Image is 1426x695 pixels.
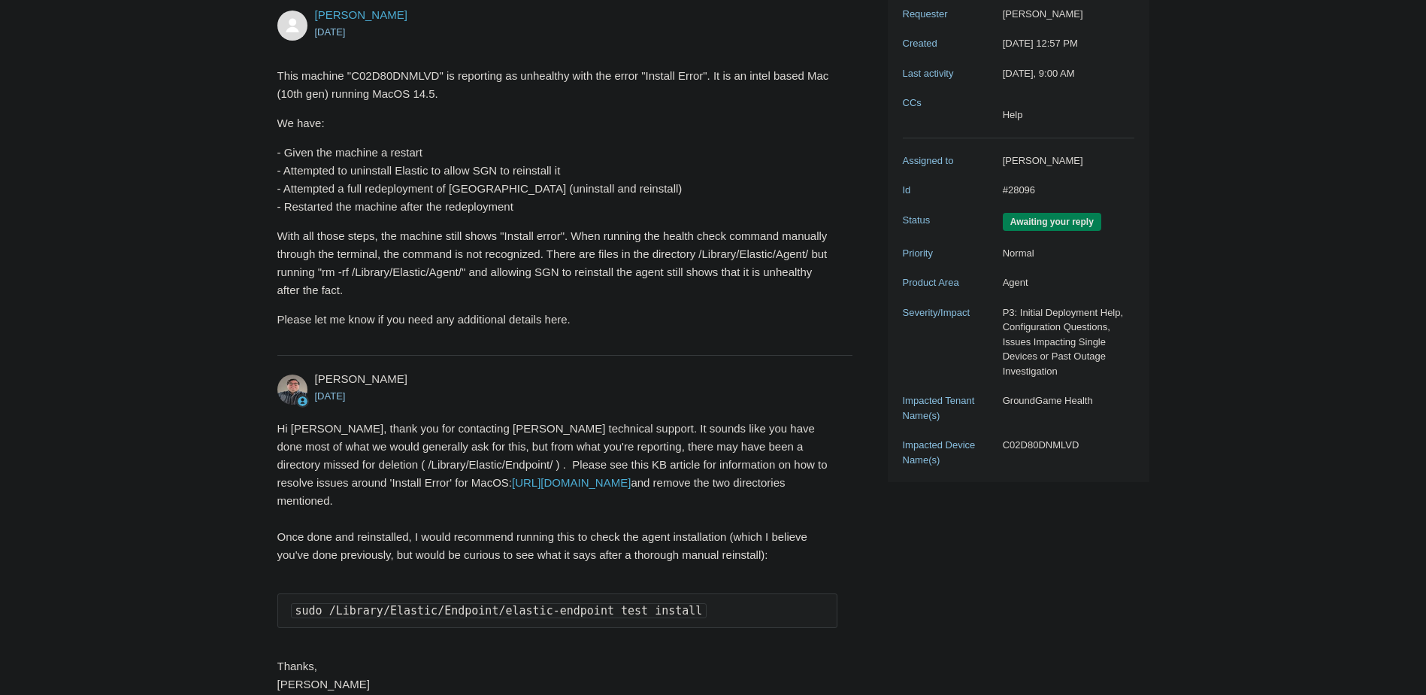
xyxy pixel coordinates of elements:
[277,227,838,299] p: With all those steps, the machine still shows "Install error". When running the health check comm...
[277,67,838,103] p: This machine "C02D80DNMLVD" is reporting as unhealthy with the error "Install Error". It is an in...
[903,96,995,111] dt: CCs
[315,390,346,402] time: 09/12/2025, 13:24
[903,66,995,81] dt: Last activity
[1003,213,1101,231] span: We are waiting for you to respond
[315,8,407,21] span: Tyler Silver
[315,8,407,21] a: [PERSON_NAME]
[995,7,1134,22] dd: [PERSON_NAME]
[995,153,1134,168] dd: [PERSON_NAME]
[903,36,995,51] dt: Created
[903,153,995,168] dt: Assigned to
[903,246,995,261] dt: Priority
[995,393,1134,408] dd: GroundGame Health
[1003,108,1023,123] li: Help
[903,275,995,290] dt: Product Area
[315,372,407,385] span: Matt Robinson
[903,213,995,228] dt: Status
[903,393,995,423] dt: Impacted Tenant Name(s)
[1003,68,1075,79] time: 09/18/2025, 09:00
[995,438,1134,453] dd: C02D80DNMLVD
[512,476,631,489] a: [URL][DOMAIN_NAME]
[1003,38,1078,49] time: 09/12/2025, 12:57
[903,438,995,467] dt: Impacted Device Name(s)
[903,7,995,22] dt: Requester
[277,311,838,329] p: Please let me know if you need any additional details here.
[291,603,707,618] code: sudo /Library/Elastic/Endpoint/elastic-endpoint test install
[315,26,346,38] time: 09/12/2025, 12:57
[995,305,1134,379] dd: P3: Initial Deployment Help, Configuration Questions, Issues Impacting Single Devices or Past Out...
[995,183,1134,198] dd: #28096
[995,246,1134,261] dd: Normal
[903,305,995,320] dt: Severity/Impact
[277,114,838,132] p: We have:
[277,144,838,216] p: - Given the machine a restart - Attempted to uninstall Elastic to allow SGN to reinstall it - Att...
[277,420,838,693] div: Hi [PERSON_NAME], thank you for contacting [PERSON_NAME] technical support. It sounds like you ha...
[903,183,995,198] dt: Id
[995,275,1134,290] dd: Agent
